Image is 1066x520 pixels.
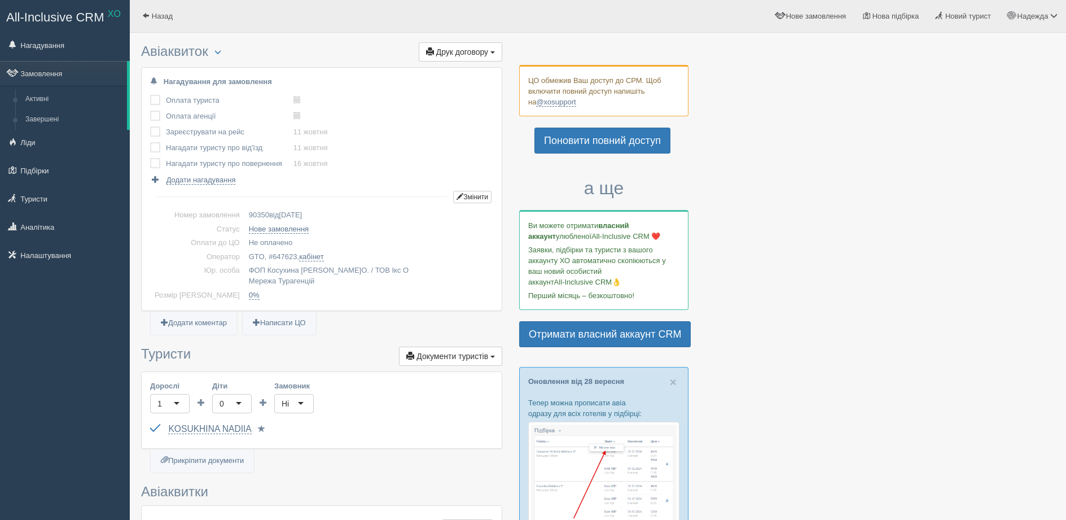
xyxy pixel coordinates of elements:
button: Друк договору [419,42,502,62]
button: Документи туристів [399,347,502,366]
a: All-Inclusive CRM XO [1,1,129,32]
span: Документи туристів [416,352,488,361]
span: Новий турист [945,12,991,20]
td: Оператор [150,250,244,264]
td: ФОП Косухина [PERSON_NAME]О. / ТОВ Ікс О Мережа Турагенцій [244,264,493,288]
span: Назад [152,12,173,20]
span: 90350 [249,211,269,219]
a: Поновити повний доступ [534,128,670,154]
span: All-Inclusive CRM [6,10,104,24]
span: Друк договору [436,47,488,56]
a: Оновлення від 28 вересня [528,377,624,386]
a: Завершені [20,110,127,130]
a: KOSUKHINA NADIIA [168,424,251,434]
a: Отримати власний аккаунт CRM [519,321,691,347]
button: Змінити [453,191,492,203]
td: Оплати до ЦО [150,236,244,250]
a: Нове замовлення [249,225,309,234]
a: 11 жовтня [293,143,328,152]
span: × [670,375,677,388]
b: Нагадування для замовлення [164,77,272,86]
b: власний аккаунт [528,221,629,241]
div: Ні [282,398,289,409]
span: 647623 [273,252,297,261]
h3: Туристи [141,347,502,366]
span: Нове замовлення [786,12,846,20]
h3: а ще [519,178,688,198]
a: 11 жовтня [293,128,328,136]
span: Нова підбірка [872,12,919,20]
sup: XO [108,9,121,19]
p: Тепер можна прописати авіа одразу для всіх готелів у підбірці: [528,397,679,419]
a: Написати ЦО [243,312,316,335]
a: @xosupport [536,98,576,107]
p: Заявки, підбірки та туристи з вашого аккаунту ХО автоматично скопіюються у ваш новий особистий ак... [528,244,679,287]
td: Оплата туриста [166,93,293,108]
label: Замовник [274,381,314,391]
div: 1 [157,398,162,409]
td: Зареєструвати на рейс [166,124,293,140]
span: [DATE] [279,211,302,219]
div: ЦО обмежив Ваш доступ до СРМ. Щоб включити повний доступ напишіть на [519,65,688,116]
a: 16 жовтня [293,159,328,168]
a: Активні [20,89,127,110]
a: 0% [249,291,260,300]
span: Надежда [1017,12,1049,20]
a: Додати нагадування [150,174,235,185]
a: Додати коментар [151,312,237,335]
td: GTO, # , [244,250,493,264]
a: кабінет [299,252,323,261]
label: Діти [212,381,252,391]
td: Юр. особа [150,264,244,288]
span: All-Inclusive CRM ❤️ [591,232,660,241]
td: від [244,208,493,222]
td: Розмір [PERSON_NAME] [150,289,244,303]
a: Прикріпити документи [151,449,254,473]
td: Оплата агенції [166,108,293,124]
button: Close [670,376,677,388]
div: 0 [220,398,224,409]
td: Не оплачено [244,236,493,250]
h3: Авіаквиток [141,44,502,62]
label: Дорослі [150,381,190,391]
p: Перший місяць – безкоштовно! [528,290,679,301]
h3: Авіаквитки [141,484,502,499]
td: Статус [150,222,244,237]
p: Ви можете отримати улюбленої [528,220,679,242]
span: Додати нагадування [166,176,236,185]
td: Нагадати туристу про від'їзд [166,140,293,156]
span: All-Inclusive CRM👌 [554,278,621,286]
td: Номер замовлення [150,208,244,222]
td: Нагадати туристу про повернення [166,156,293,172]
